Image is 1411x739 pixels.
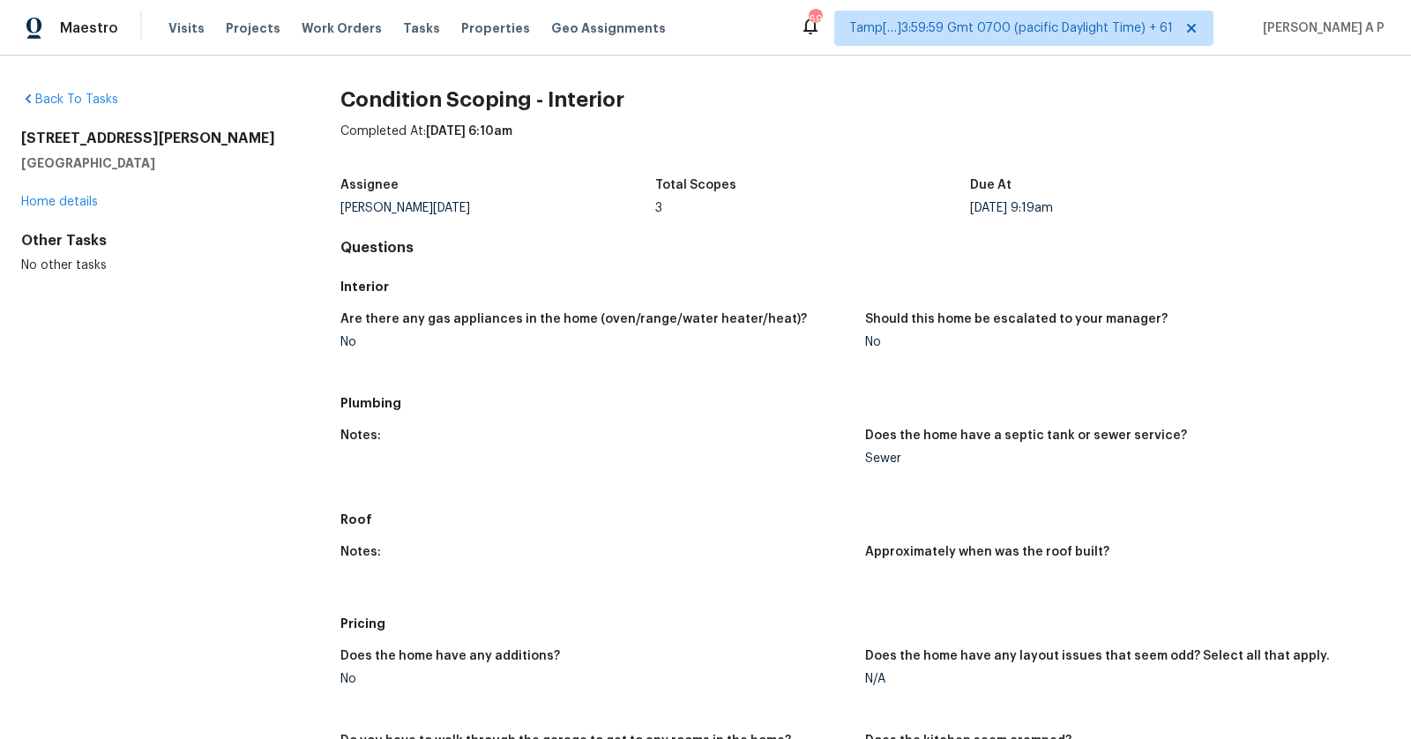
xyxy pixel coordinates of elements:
div: [PERSON_NAME][DATE] [340,202,655,214]
h5: Total Scopes [655,179,736,191]
div: No [340,336,851,348]
h5: Should this home be escalated to your manager? [865,313,1168,325]
h5: Notes: [340,546,381,558]
span: Tamp[…]3:59:59 Gmt 0700 (pacific Daylight Time) + 61 [849,19,1173,37]
div: Completed At: [340,123,1390,168]
span: [PERSON_NAME] A P [1256,19,1385,37]
span: Maestro [60,19,118,37]
h5: Approximately when was the roof built? [865,546,1109,558]
a: Home details [21,196,98,208]
h5: Assignee [340,179,399,191]
div: Sewer [865,452,1376,465]
h5: Does the home have any layout issues that seem odd? Select all that apply. [865,650,1330,662]
div: 693 [809,11,821,28]
span: Tasks [403,22,440,34]
h5: Due At [970,179,1012,191]
div: No [340,673,851,685]
span: Properties [461,19,530,37]
h5: [GEOGRAPHIC_DATA] [21,154,284,172]
span: Work Orders [302,19,382,37]
h2: Condition Scoping - Interior [340,91,1390,108]
span: Projects [226,19,280,37]
span: No other tasks [21,259,107,272]
h5: Plumbing [340,394,1390,412]
div: N/A [865,673,1376,685]
h5: Does the home have any additions? [340,650,560,662]
h5: Are there any gas appliances in the home (oven/range/water heater/heat)? [340,313,807,325]
div: 3 [655,202,970,214]
a: Back To Tasks [21,93,118,106]
h4: Questions [340,239,1390,257]
span: [DATE] 6:10am [426,125,512,138]
div: Other Tasks [21,232,284,250]
div: No [865,336,1376,348]
h5: Does the home have a septic tank or sewer service? [865,429,1187,442]
h5: Notes: [340,429,381,442]
span: Visits [168,19,205,37]
h5: Pricing [340,615,1390,632]
h5: Interior [340,278,1390,295]
span: Geo Assignments [551,19,666,37]
div: [DATE] 9:19am [970,202,1285,214]
h2: [STREET_ADDRESS][PERSON_NAME] [21,130,284,147]
h5: Roof [340,511,1390,528]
